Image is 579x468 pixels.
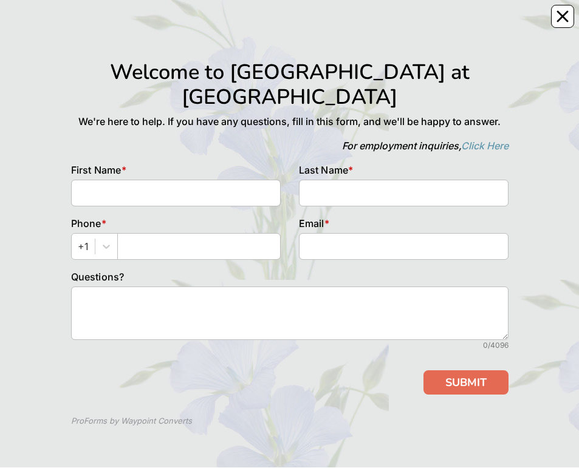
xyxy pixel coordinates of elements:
[71,217,101,229] span: Phone
[71,114,509,129] p: We're here to help. If you have any questions, fill in this form, and we'll be happy to answer.
[71,59,509,109] h1: Welcome to [GEOGRAPHIC_DATA] at [GEOGRAPHIC_DATA]
[299,164,349,176] span: Last Name
[423,370,509,395] button: SUBMIT
[551,5,574,28] button: Close
[461,140,509,152] a: Click Here
[71,164,122,176] span: First Name
[71,138,509,153] p: For employment inquiries,
[71,271,125,283] span: Questions?
[299,217,324,229] span: Email
[71,415,192,427] div: ProForms by Waypoint Converts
